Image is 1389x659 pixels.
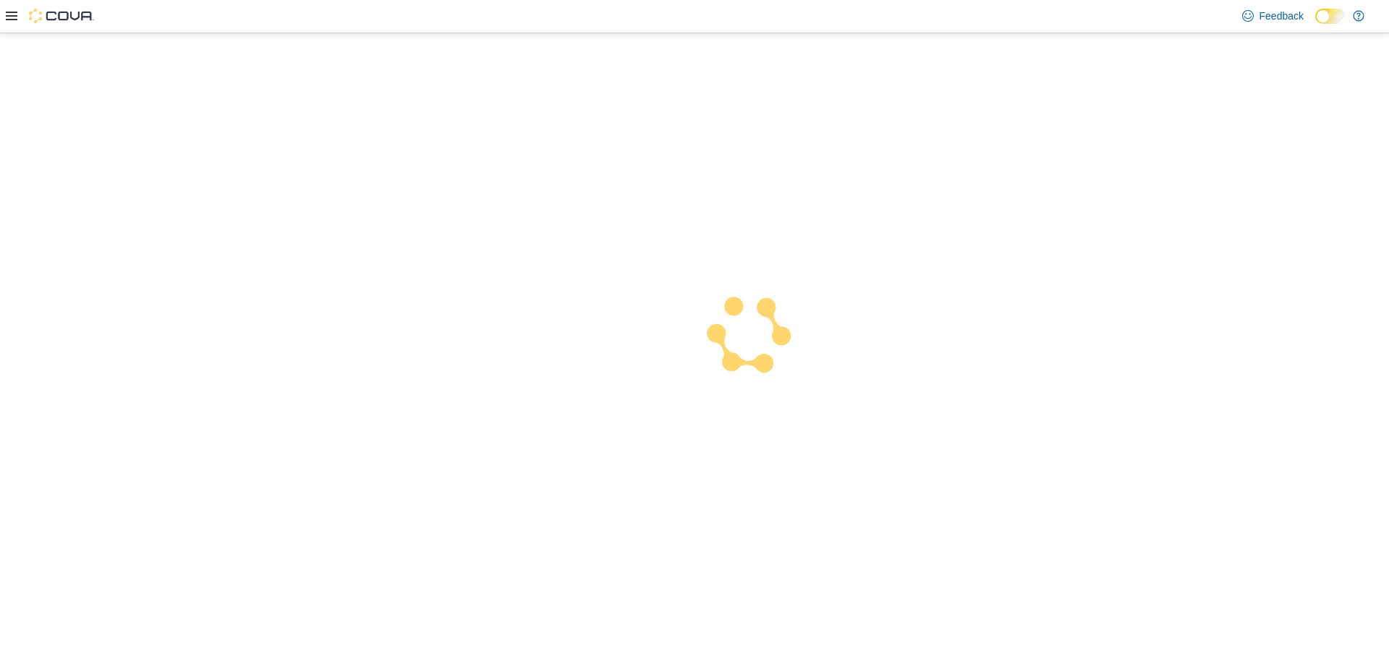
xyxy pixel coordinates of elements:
[1315,9,1346,24] input: Dark Mode
[1315,24,1316,25] span: Dark Mode
[694,284,803,392] img: cova-loader
[1260,9,1304,23] span: Feedback
[29,9,94,23] img: Cova
[1236,1,1309,30] a: Feedback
